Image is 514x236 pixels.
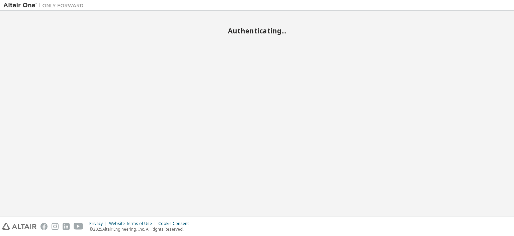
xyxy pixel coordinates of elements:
[2,223,36,230] img: altair_logo.svg
[3,2,87,9] img: Altair One
[109,221,158,226] div: Website Terms of Use
[89,226,193,232] p: © 2025 Altair Engineering, Inc. All Rights Reserved.
[40,223,48,230] img: facebook.svg
[3,26,511,35] h2: Authenticating...
[52,223,59,230] img: instagram.svg
[158,221,193,226] div: Cookie Consent
[89,221,109,226] div: Privacy
[74,223,83,230] img: youtube.svg
[63,223,70,230] img: linkedin.svg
